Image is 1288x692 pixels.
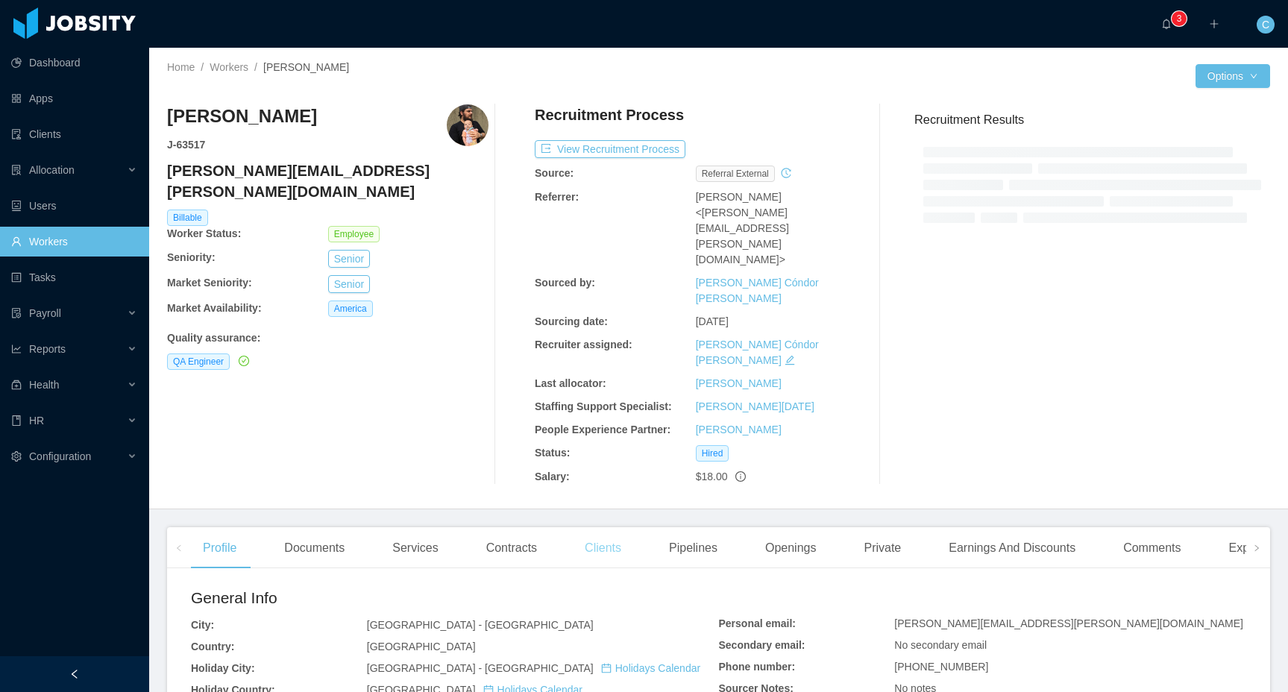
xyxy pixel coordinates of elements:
h4: [PERSON_NAME][EMAIL_ADDRESS][PERSON_NAME][DOMAIN_NAME] [167,160,489,202]
i: icon: solution [11,165,22,175]
button: icon: exportView Recruitment Process [535,140,685,158]
span: [PHONE_NUMBER] [894,661,988,673]
i: icon: plus [1209,19,1219,29]
a: icon: pie-chartDashboard [11,48,137,78]
span: [PERSON_NAME] [263,61,349,73]
div: Earnings And Discounts [937,527,1087,569]
span: [DATE] [696,315,729,327]
h2: General Info [191,586,719,610]
span: [GEOGRAPHIC_DATA] [367,641,476,652]
b: Secondary email: [719,639,805,651]
a: [PERSON_NAME] Cóndor [PERSON_NAME] [696,277,819,304]
b: Personal email: [719,617,797,629]
span: Employee [328,226,380,242]
a: icon: robotUsers [11,191,137,221]
a: [PERSON_NAME] [696,377,782,389]
i: icon: file-protect [11,308,22,318]
sup: 3 [1172,11,1187,26]
b: Sourced by: [535,277,595,289]
b: Referrer: [535,191,579,203]
a: Workers [210,61,248,73]
b: Worker Status: [167,227,241,239]
b: Holiday City: [191,662,255,674]
b: Recruiter assigned: [535,339,632,350]
b: Status: [535,447,570,459]
button: Senior [328,275,370,293]
div: Clients [573,527,633,569]
div: Private [852,527,913,569]
h4: Recruitment Process [535,104,684,125]
a: icon: exportView Recruitment Process [535,143,685,155]
span: [GEOGRAPHIC_DATA] - [GEOGRAPHIC_DATA] [367,619,594,631]
i: icon: medicine-box [11,380,22,390]
b: Sourcing date: [535,315,608,327]
span: / [201,61,204,73]
div: Profile [191,527,248,569]
span: America [328,301,373,317]
span: info-circle [735,471,746,482]
span: [PERSON_NAME][EMAIL_ADDRESS][PERSON_NAME][DOMAIN_NAME] [894,617,1243,629]
span: Configuration [29,450,91,462]
span: <[PERSON_NAME][EMAIL_ADDRESS][PERSON_NAME][DOMAIN_NAME]> [696,207,789,265]
i: icon: left [175,544,183,552]
span: Allocation [29,164,75,176]
h3: [PERSON_NAME] [167,104,317,128]
b: Phone number: [719,661,796,673]
i: icon: setting [11,451,22,462]
a: [PERSON_NAME][DATE] [696,400,814,412]
a: icon: appstoreApps [11,84,137,113]
i: icon: line-chart [11,344,22,354]
b: City: [191,619,214,631]
b: People Experience Partner: [535,424,670,435]
i: icon: calendar [601,663,612,673]
i: icon: right [1253,544,1260,552]
span: HR [29,415,44,427]
img: 2df89af0-e152-4ac8-9993-c1d5e918f790_67b781257bd61-400w.png [447,104,489,146]
span: No secondary email [894,639,987,651]
a: Home [167,61,195,73]
b: Quality assurance : [167,332,260,344]
div: Comments [1111,527,1193,569]
div: Services [380,527,450,569]
button: Senior [328,250,370,268]
b: Market Availability: [167,302,262,314]
span: Reports [29,343,66,355]
b: Country: [191,641,234,652]
span: [PERSON_NAME] [696,191,782,203]
span: $18.00 [696,471,728,482]
a: [PERSON_NAME] Cóndor [PERSON_NAME] [696,339,819,366]
a: icon: check-circle [236,355,249,367]
strong: J- 63517 [167,139,205,151]
button: Optionsicon: down [1196,64,1270,88]
div: Openings [753,527,829,569]
h3: Recruitment Results [914,110,1270,129]
a: icon: auditClients [11,119,137,149]
b: Seniority: [167,251,216,263]
a: icon: userWorkers [11,227,137,257]
a: icon: calendarHolidays Calendar [601,662,700,674]
a: [PERSON_NAME] [696,424,782,435]
i: icon: history [781,168,791,178]
i: icon: book [11,415,22,426]
div: Contracts [474,527,549,569]
i: icon: check-circle [239,356,249,366]
span: / [254,61,257,73]
b: Market Seniority: [167,277,252,289]
span: Referral external [696,166,775,182]
a: icon: profileTasks [11,262,137,292]
i: icon: bell [1161,19,1172,29]
b: Source: [535,167,574,179]
span: C [1262,16,1269,34]
span: Hired [696,445,729,462]
span: Health [29,379,59,391]
p: 3 [1177,11,1182,26]
span: Payroll [29,307,61,319]
i: icon: edit [785,355,795,365]
div: Pipelines [657,527,729,569]
span: QA Engineer [167,353,230,370]
b: Last allocator: [535,377,606,389]
div: Documents [272,527,356,569]
span: [GEOGRAPHIC_DATA] - [GEOGRAPHIC_DATA] [367,662,700,674]
b: Salary: [535,471,570,482]
b: Staffing Support Specialist: [535,400,672,412]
